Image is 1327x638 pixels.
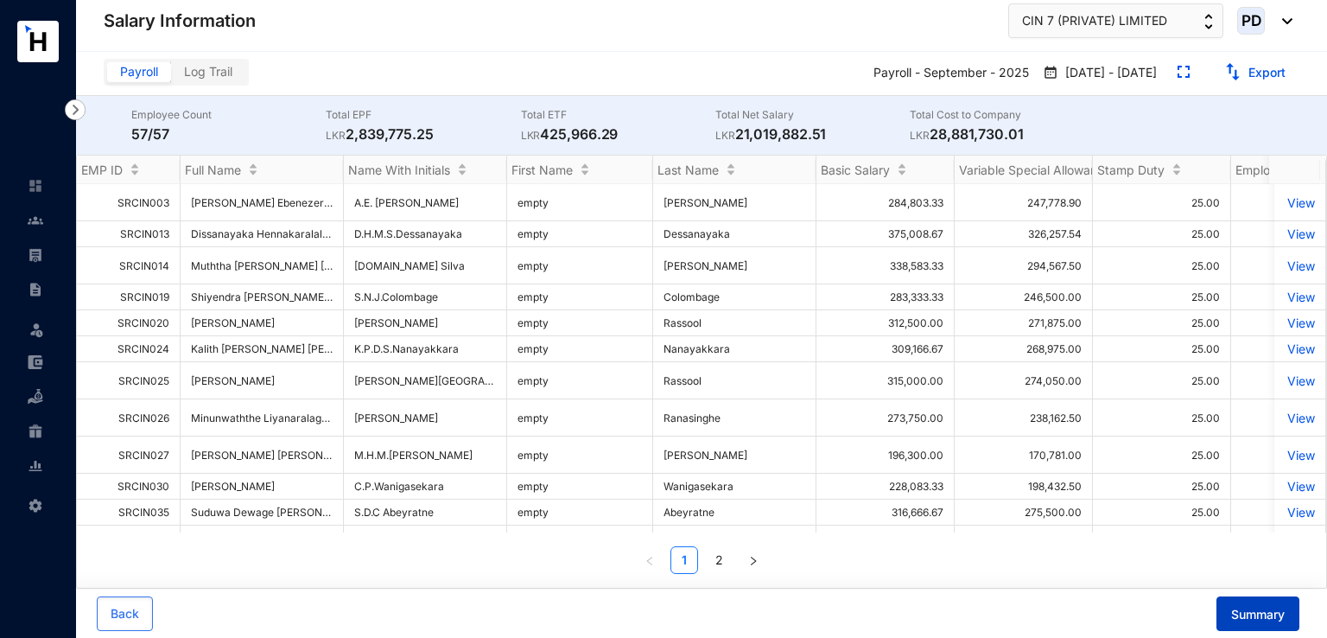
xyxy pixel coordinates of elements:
[191,342,391,355] span: Kalith [PERSON_NAME] [PERSON_NAME]
[653,184,816,221] td: [PERSON_NAME]
[191,259,404,272] span: Muththa [PERSON_NAME] [PERSON_NAME]
[653,474,816,500] td: Wanigasekara
[344,336,507,362] td: K.P.D.S.Nanayakkara
[184,64,232,79] span: Log Trail
[507,362,653,399] td: empty
[28,458,43,474] img: report-unselected.e6a6b4230fc7da01f883.svg
[507,310,653,336] td: empty
[1203,607,1299,622] a: Summary
[1093,500,1231,526] td: 25.00
[326,106,520,124] p: Total EPF
[1285,479,1315,494] a: View
[507,500,653,526] td: empty
[14,272,55,307] li: Contracts
[344,156,507,184] th: Name With Initials
[191,480,275,493] span: [PERSON_NAME]
[344,500,507,526] td: S.D.C Abeyratne
[740,546,767,574] li: Next Page
[507,184,653,221] td: empty
[816,310,955,336] td: 312,500.00
[657,163,719,177] span: Last Name
[1285,411,1315,425] a: View
[28,389,43,405] img: loan-unselected.d74d20a04637f2d15ab5.svg
[507,526,653,563] td: empty
[344,221,507,247] td: D.H.M.S.Dessanayaka
[1093,526,1231,563] td: 25.00
[131,124,326,144] p: 57/57
[1022,11,1167,30] span: CIN 7 (PRIVATE) LIMITED
[706,547,732,573] a: 2
[77,399,181,437] td: SRCIN026
[715,127,735,144] p: LKR
[860,59,1036,88] p: Payroll - September - 2025
[816,399,955,437] td: 273,750.00
[816,336,955,362] td: 309,166.67
[77,474,181,500] td: SRCIN030
[1285,226,1315,241] a: View
[28,498,43,514] img: settings-unselected.1febfda315e6e19643a1.svg
[955,336,1093,362] td: 268,975.00
[636,546,663,574] button: left
[670,546,698,574] li: 1
[1097,163,1165,177] span: Stamp Duty
[955,247,1093,284] td: 294,567.50
[1093,474,1231,500] td: 25.00
[344,474,507,500] td: C.P.Wanigasekara
[816,247,955,284] td: 338,583.33
[507,284,653,310] td: empty
[910,106,1104,124] p: Total Cost to Company
[77,247,181,284] td: SRCIN014
[77,156,181,184] th: EMP ID
[77,500,181,526] td: SRCIN035
[636,546,663,574] li: Previous Page
[65,99,86,120] img: nav-icon-right.af6afadce00d159da59955279c43614e.svg
[1285,195,1315,210] a: View
[816,184,955,221] td: 284,803.33
[1285,316,1315,330] p: View
[1235,163,1316,177] span: Employee EPF
[1285,505,1315,520] p: View
[816,156,955,184] th: Basic Salary
[191,449,361,462] span: [PERSON_NAME] [PERSON_NAME]
[1093,310,1231,336] td: 25.00
[955,399,1093,437] td: 238,162.50
[816,284,955,310] td: 283,333.33
[326,127,346,144] p: LKR
[191,316,333,329] span: [PERSON_NAME]
[507,399,653,437] td: empty
[705,546,733,574] li: 2
[344,284,507,310] td: S.N.J.Colombage
[191,412,414,424] span: Minunwaththe Liyanaralage [PERSON_NAME]
[1285,290,1315,304] p: View
[14,380,55,414] li: Loan
[1093,156,1231,184] th: Stamp Duty
[1248,65,1286,80] a: Export
[653,336,816,362] td: Nanayakkara
[28,213,43,228] img: people-unselected.118708e94b43a90eceab.svg
[955,500,1093,526] td: 275,500.00
[28,424,43,439] img: gratuity-unselected.a8c340787eea3cf492d7.svg
[1285,373,1315,388] a: View
[671,547,697,573] a: 1
[77,221,181,247] td: SRCIN013
[28,354,43,370] img: expense-unselected.2edcf0507c847f3e9e96.svg
[1231,606,1285,623] span: Summary
[653,526,816,563] td: [PERSON_NAME]
[97,597,153,631] button: Back
[955,474,1093,500] td: 198,432.50
[644,556,655,566] span: left
[344,362,507,399] td: [PERSON_NAME][GEOGRAPHIC_DATA]
[816,221,955,247] td: 375,008.67
[955,156,1093,184] th: Variable Special Allowance
[1273,18,1292,24] img: dropdown-black.8e83cc76930a90b1a4fdb6d089b7bf3a.svg
[111,605,139,622] span: Back
[344,399,507,437] td: [PERSON_NAME]
[1285,448,1315,463] p: View
[1224,63,1241,80] img: export.331d0dd4d426c9acf19646af862b8729.svg
[1093,284,1231,310] td: 25.00
[521,124,715,144] p: 425,966.29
